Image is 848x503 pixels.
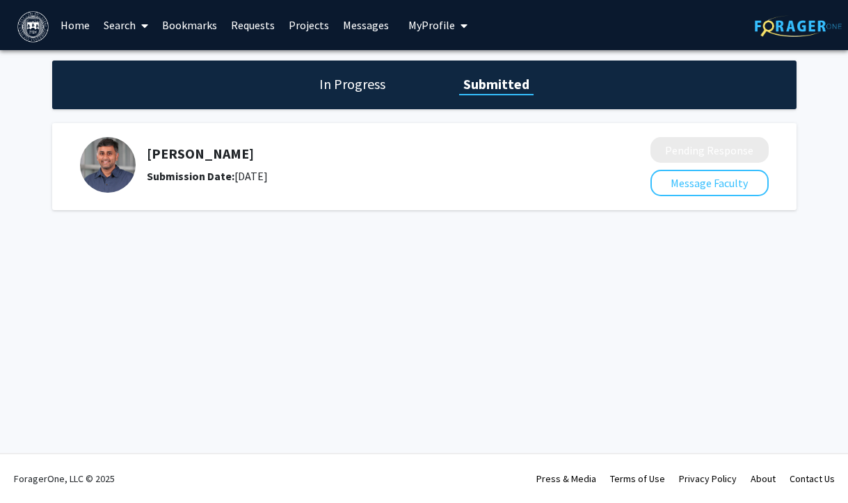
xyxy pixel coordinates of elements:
a: Contact Us [790,472,835,485]
div: [DATE] [147,168,577,184]
span: My Profile [408,18,455,32]
a: Bookmarks [155,1,224,49]
a: Search [97,1,155,49]
img: ForagerOne Logo [755,15,842,37]
div: ForagerOne, LLC © 2025 [14,454,115,503]
img: Brandeis University Logo [17,11,49,42]
button: Message Faculty [650,170,769,196]
iframe: Chat [10,440,59,493]
a: Messages [336,1,396,49]
a: About [751,472,776,485]
a: Terms of Use [610,472,665,485]
h1: In Progress [315,74,390,94]
a: Home [54,1,97,49]
h1: Submitted [459,74,534,94]
button: Pending Response [650,137,769,163]
b: Submission Date: [147,169,234,183]
a: Privacy Policy [679,472,737,485]
a: Projects [282,1,336,49]
h5: [PERSON_NAME] [147,145,577,162]
a: Message Faculty [650,176,769,190]
a: Requests [224,1,282,49]
a: Press & Media [536,472,596,485]
img: Profile Picture [80,137,136,193]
